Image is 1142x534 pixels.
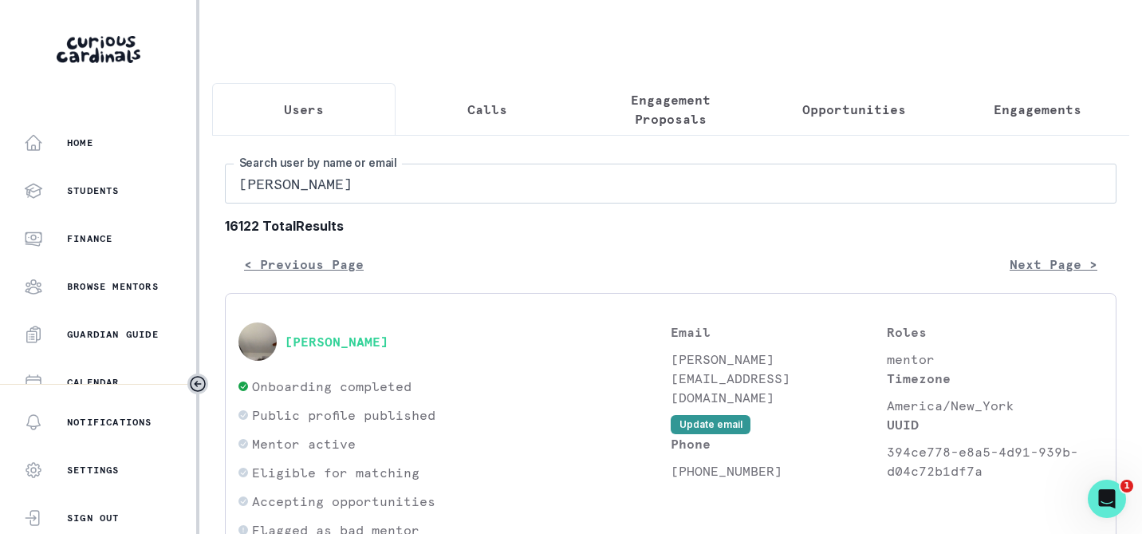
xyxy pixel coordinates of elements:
[252,377,412,396] p: Onboarding completed
[887,369,1103,388] p: Timezone
[887,322,1103,342] p: Roles
[467,100,507,119] p: Calls
[67,184,120,197] p: Students
[67,416,152,429] p: Notifications
[252,463,419,482] p: Eligible for matching
[802,100,906,119] p: Opportunities
[887,442,1103,481] p: 394ce778-e8a5-4d91-939b-d04c72b1df7a
[57,36,140,63] img: Curious Cardinals Logo
[67,376,120,389] p: Calendar
[887,350,1103,369] p: mentor
[671,415,750,434] button: Update email
[671,461,887,481] p: [PHONE_NUMBER]
[285,334,388,350] button: [PERSON_NAME]
[225,248,383,280] button: < Previous Page
[67,464,120,477] p: Settings
[67,232,112,245] p: Finance
[990,248,1116,280] button: Next Page >
[887,415,1103,434] p: UUID
[887,396,1103,415] p: America/New_York
[67,512,120,524] p: Sign Out
[67,280,159,293] p: Browse Mentors
[252,492,435,511] p: Accepting opportunities
[225,216,1116,235] b: 16122 Total Results
[67,328,159,341] p: Guardian Guide
[284,100,324,119] p: Users
[994,100,1081,119] p: Engagements
[1088,480,1126,518] iframe: Intercom live chat
[671,434,887,453] p: Phone
[67,136,93,149] p: Home
[187,374,208,394] button: Toggle sidebar
[671,350,887,407] p: [PERSON_NAME][EMAIL_ADDRESS][DOMAIN_NAME]
[252,434,356,453] p: Mentor active
[252,405,435,425] p: Public profile published
[1120,480,1133,492] span: 1
[593,90,749,129] p: Engagement Proposals
[671,322,887,342] p: Email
